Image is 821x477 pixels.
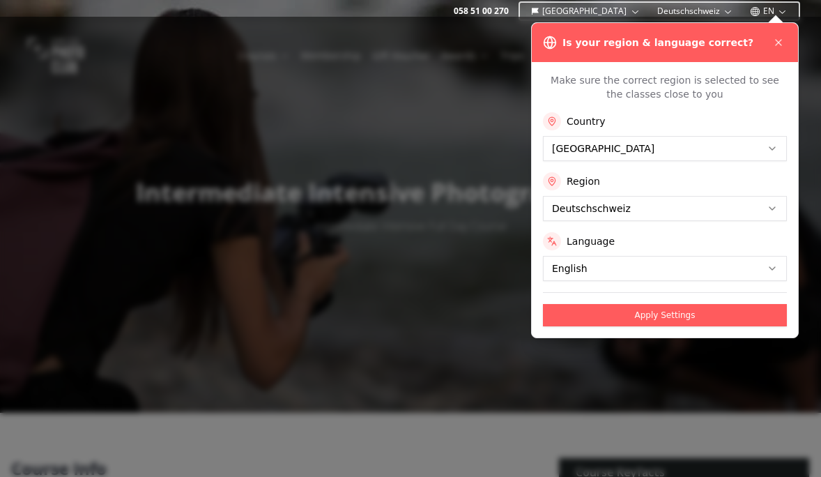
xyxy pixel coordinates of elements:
a: 058 51 00 270 [454,6,509,17]
label: Region [567,174,600,188]
label: Country [567,114,606,128]
button: [GEOGRAPHIC_DATA] [525,3,646,20]
p: Make sure the correct region is selected to see the classes close to you [543,73,787,101]
label: Language [567,234,615,248]
button: EN [744,3,793,20]
button: Apply Settings [543,304,787,326]
h3: Is your region & language correct? [562,36,753,50]
button: Deutschschweiz [652,3,739,20]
